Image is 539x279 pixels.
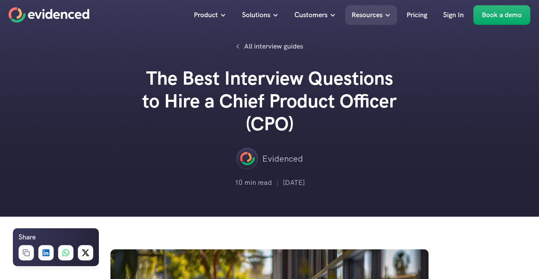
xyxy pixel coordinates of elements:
a: Sign In [437,5,470,25]
a: All interview guides [231,39,308,54]
p: Customers [294,9,328,21]
p: Pricing [407,9,427,21]
a: Pricing [400,5,434,25]
p: Solutions [242,9,270,21]
p: Resources [352,9,383,21]
p: All interview guides [244,41,303,52]
img: "" [236,148,258,169]
p: Book a demo [482,9,522,21]
a: Book a demo [473,5,530,25]
p: | [276,177,279,188]
p: min read [245,177,272,188]
p: 10 [235,177,242,188]
a: Home [9,7,89,23]
p: [DATE] [283,177,305,188]
h2: The Best Interview Questions to Hire a Chief Product Officer (CPO) [141,67,398,135]
p: Evidenced [262,152,303,166]
p: Product [194,9,218,21]
p: Sign In [443,9,464,21]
